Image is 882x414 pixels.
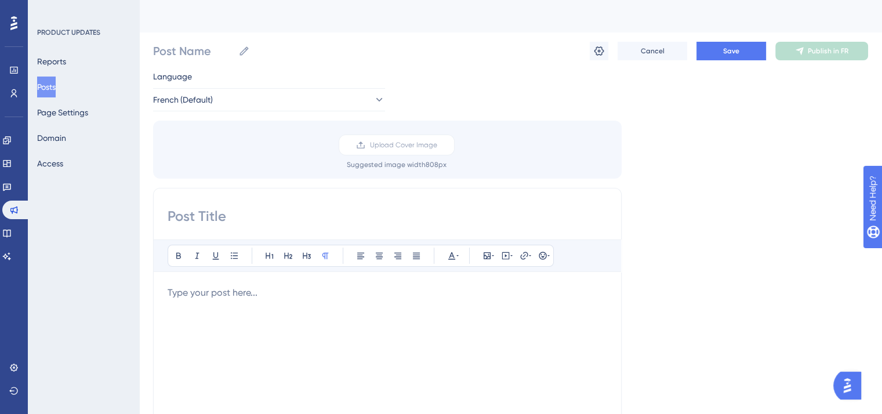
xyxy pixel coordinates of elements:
[775,42,868,60] button: Publish in FR
[27,3,72,17] span: Need Help?
[808,46,848,56] span: Publish in FR
[37,77,56,97] button: Posts
[37,128,66,148] button: Domain
[618,42,687,60] button: Cancel
[347,160,447,169] div: Suggested image width 808 px
[153,43,234,59] input: Post Name
[153,93,213,107] span: French (Default)
[37,153,63,174] button: Access
[370,140,437,150] span: Upload Cover Image
[37,102,88,123] button: Page Settings
[37,51,66,72] button: Reports
[723,46,739,56] span: Save
[833,368,868,403] iframe: UserGuiding AI Assistant Launcher
[37,28,100,37] div: PRODUCT UPDATES
[696,42,766,60] button: Save
[153,88,385,111] button: French (Default)
[168,207,607,226] input: Post Title
[153,70,192,83] span: Language
[641,46,665,56] span: Cancel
